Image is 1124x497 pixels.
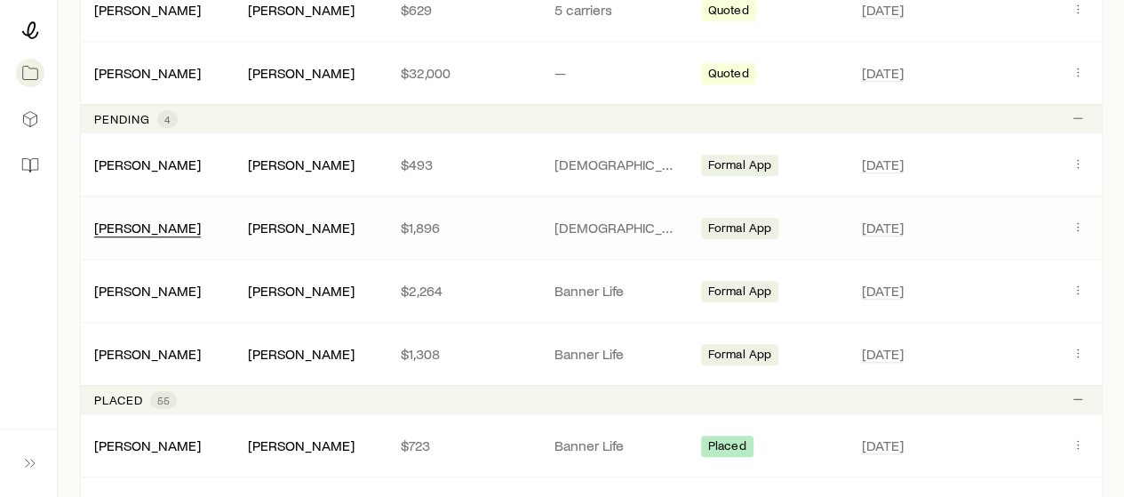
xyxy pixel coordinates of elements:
a: [PERSON_NAME] [94,219,201,236]
span: Quoted [708,66,749,84]
span: Formal App [708,347,772,365]
a: [PERSON_NAME] [94,64,201,81]
span: Formal App [708,220,772,239]
div: [PERSON_NAME] [248,345,355,364]
a: [PERSON_NAME] [94,156,201,172]
span: [DATE] [861,282,903,300]
span: Formal App [708,157,772,176]
p: 5 carriers [554,1,680,19]
p: Placed [94,393,143,407]
p: Banner Life [554,345,680,363]
span: Formal App [708,284,772,302]
p: $1,308 [401,345,526,363]
span: 4 [164,112,171,126]
div: [PERSON_NAME] [248,219,355,237]
a: [PERSON_NAME] [94,437,201,453]
p: $493 [401,156,526,173]
span: Placed [708,438,746,457]
span: [DATE] [861,345,903,363]
span: 55 [157,393,170,407]
div: [PERSON_NAME] [94,437,201,455]
p: $1,896 [401,219,526,236]
div: [PERSON_NAME] [248,437,355,455]
div: [PERSON_NAME] [94,1,201,20]
p: Banner Life [554,282,680,300]
div: [PERSON_NAME] [94,282,201,301]
div: [PERSON_NAME] [94,219,201,237]
p: $2,264 [401,282,526,300]
p: $629 [401,1,526,19]
p: $32,000 [401,64,526,82]
p: Banner Life [554,437,680,454]
p: — [554,64,680,82]
span: Quoted [708,3,749,21]
a: [PERSON_NAME] [94,1,201,18]
span: [DATE] [861,1,903,19]
span: [DATE] [861,156,903,173]
p: [DEMOGRAPHIC_DATA] General [554,219,680,236]
span: [DATE] [861,437,903,454]
div: [PERSON_NAME] [248,1,355,20]
a: [PERSON_NAME] [94,345,201,362]
a: [PERSON_NAME] [94,282,201,299]
span: [DATE] [861,64,903,82]
span: [DATE] [861,219,903,236]
div: [PERSON_NAME] [248,282,355,301]
div: [PERSON_NAME] [248,64,355,83]
p: Pending [94,112,150,126]
div: [PERSON_NAME] [94,345,201,364]
p: $723 [401,437,526,454]
p: [DEMOGRAPHIC_DATA] General [554,156,680,173]
div: [PERSON_NAME] [94,156,201,174]
div: [PERSON_NAME] [94,64,201,83]
div: [PERSON_NAME] [248,156,355,174]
